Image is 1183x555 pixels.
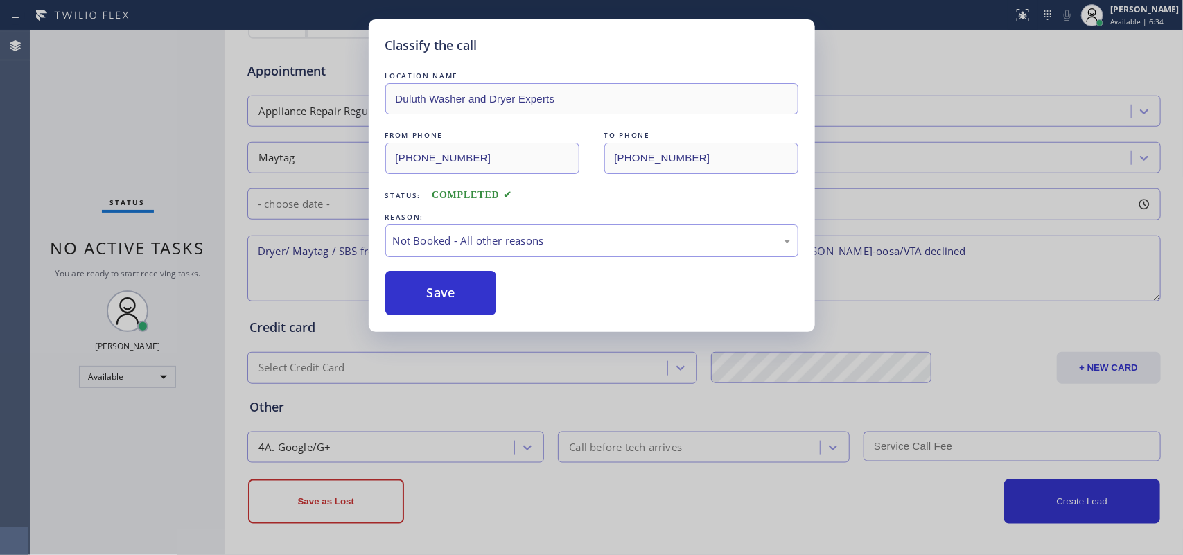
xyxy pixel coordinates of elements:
input: From phone [385,143,579,174]
button: Save [385,271,497,315]
div: REASON: [385,210,798,224]
input: To phone [604,143,798,174]
span: COMPLETED [432,190,512,200]
div: LOCATION NAME [385,69,798,83]
div: TO PHONE [604,128,798,143]
span: Status: [385,191,421,200]
h5: Classify the call [385,36,477,55]
div: FROM PHONE [385,128,579,143]
div: Not Booked - All other reasons [393,233,791,249]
